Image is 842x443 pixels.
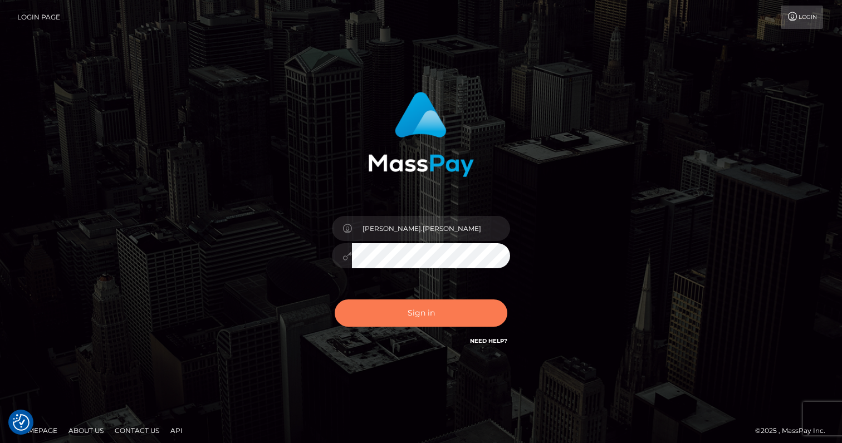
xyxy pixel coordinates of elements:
a: Contact Us [110,422,164,439]
a: Need Help? [470,337,507,344]
a: Login Page [17,6,60,29]
a: Homepage [12,422,62,439]
button: Consent Preferences [13,414,30,431]
button: Sign in [335,299,507,327]
input: Username... [352,216,510,241]
a: API [166,422,187,439]
div: © 2025 , MassPay Inc. [755,425,834,437]
a: Login [781,6,823,29]
a: About Us [64,422,108,439]
img: MassPay Login [368,92,474,177]
img: Revisit consent button [13,414,30,431]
